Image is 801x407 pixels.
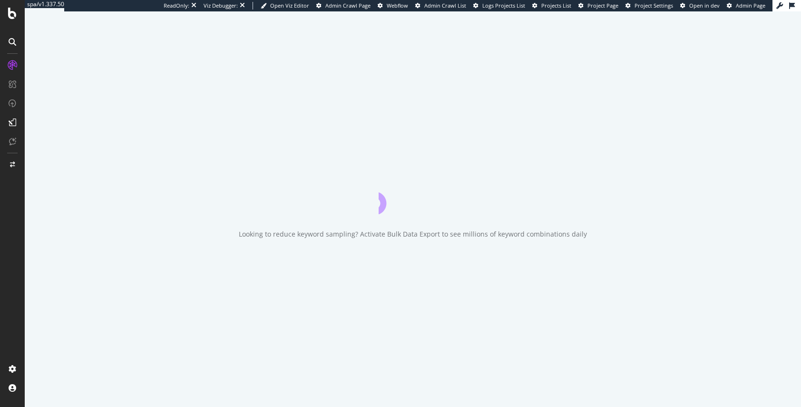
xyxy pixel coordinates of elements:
div: Looking to reduce keyword sampling? Activate Bulk Data Export to see millions of keyword combinat... [239,229,587,239]
a: Logs Projects List [473,2,525,10]
a: Project Settings [625,2,673,10]
span: Project Page [587,2,618,9]
span: Open Viz Editor [270,2,309,9]
span: Logs Projects List [482,2,525,9]
span: Project Settings [635,2,673,9]
span: Open in dev [689,2,720,9]
div: ReadOnly: [164,2,189,10]
span: Admin Page [736,2,765,9]
a: Webflow [378,2,408,10]
a: Project Page [578,2,618,10]
a: Open in dev [680,2,720,10]
div: Viz Debugger: [204,2,238,10]
span: Projects List [541,2,571,9]
span: Admin Crawl Page [325,2,371,9]
span: Webflow [387,2,408,9]
span: Admin Crawl List [424,2,466,9]
a: Admin Page [727,2,765,10]
a: Open Viz Editor [261,2,309,10]
a: Admin Crawl Page [316,2,371,10]
a: Admin Crawl List [415,2,466,10]
div: animation [379,180,447,214]
a: Projects List [532,2,571,10]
